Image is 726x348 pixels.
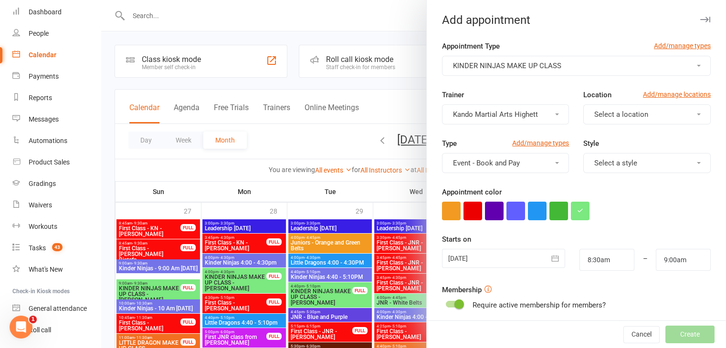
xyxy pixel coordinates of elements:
a: Add/manage locations [643,89,711,100]
a: Workouts [12,216,101,237]
div: Require active membership for members? [473,299,606,311]
a: Add/manage types [654,41,711,51]
iframe: Intercom live chat [10,316,32,338]
span: Event - Book and Pay [453,159,520,167]
button: Event - Book and Pay [442,153,569,173]
a: Add/manage types [512,138,569,148]
div: Add appointment [427,13,726,27]
div: – [634,249,657,271]
a: Dashboard [12,1,101,23]
div: Gradings [29,180,56,187]
a: Waivers [12,194,101,216]
a: Automations [12,130,101,152]
label: Style [583,138,599,149]
div: Product Sales [29,158,70,166]
a: Calendar [12,44,101,66]
div: What's New [29,266,63,273]
span: Kando Martial Arts Highett [453,110,538,119]
label: Membership [442,284,482,296]
div: Automations [29,137,67,144]
button: Select a location [583,104,711,124]
div: Workouts [29,223,57,230]
label: Appointment Type [442,41,500,52]
button: Cancel [623,326,660,343]
span: Select a location [594,110,648,119]
span: Select a style [594,159,637,167]
label: Location [583,89,611,101]
label: Appointment color [442,186,502,198]
a: Product Sales [12,152,101,173]
span: 1 [29,316,37,323]
div: Waivers [29,201,52,209]
div: Payments [29,72,59,80]
label: Type [442,138,457,149]
a: Gradings [12,173,101,194]
a: People [12,23,101,44]
a: Reports [12,87,101,109]
div: Messages [29,115,59,123]
div: Dashboard [29,8,62,16]
a: Payments [12,66,101,87]
button: Select a style [583,153,711,173]
a: Messages [12,109,101,130]
a: What's New [12,259,101,280]
button: KINDER NINJAS MAKE UP CLASS [442,56,711,76]
a: Tasks 43 [12,237,101,259]
div: Roll call [29,326,51,334]
label: Starts on [442,234,471,245]
div: Calendar [29,51,56,59]
div: General attendance [29,305,87,312]
span: 43 [52,243,63,251]
div: Reports [29,94,52,102]
span: KINDER NINJAS MAKE UP CLASS [453,61,561,70]
button: Kando Martial Arts Highett [442,104,569,124]
div: People [29,30,49,37]
a: Roll call [12,319,101,341]
label: Trainer [442,89,464,101]
a: General attendance kiosk mode [12,298,101,319]
div: Tasks [29,244,46,252]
